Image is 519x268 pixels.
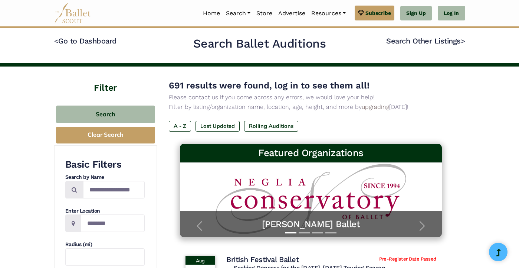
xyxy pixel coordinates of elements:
[400,6,432,21] a: Sign Up
[169,80,369,91] span: 691 results were found, log in to see them all!
[65,174,145,181] h4: Search by Name
[358,9,364,17] img: gem.svg
[185,256,215,265] div: Aug
[65,207,145,215] h4: Enter Location
[200,6,223,21] a: Home
[187,219,434,230] a: [PERSON_NAME] Ballet
[223,6,253,21] a: Search
[308,6,349,21] a: Resources
[275,6,308,21] a: Advertise
[193,36,326,52] h2: Search Ballet Auditions
[169,93,453,102] p: Please contact us if you come across any errors, we would love your help!
[386,36,465,45] a: Search Other Listings>
[186,147,436,159] h3: Featured Organizations
[312,229,323,237] button: Slide 3
[81,214,145,232] input: Location
[285,229,296,237] button: Slide 1
[54,36,117,45] a: <Go to Dashboard
[325,229,336,237] button: Slide 4
[169,102,453,112] p: Filter by listing/organization name, location, age, height, and more by [DATE]!
[169,121,191,131] label: A - Z
[355,6,394,20] a: Subscribe
[461,36,465,45] code: >
[54,67,157,94] h4: Filter
[196,121,240,131] label: Last Updated
[65,241,145,248] h4: Radius (mi)
[56,106,155,123] button: Search
[379,256,436,262] span: Pre-Register Date Passed
[226,255,299,264] h4: British Festival Ballet
[56,127,155,143] button: Clear Search
[244,121,298,131] label: Rolling Auditions
[54,36,59,45] code: <
[365,9,391,17] span: Subscribe
[253,6,275,21] a: Store
[65,158,145,171] h3: Basic Filters
[299,229,310,237] button: Slide 2
[83,181,145,198] input: Search by names...
[438,6,465,21] a: Log In
[362,103,389,110] a: upgrading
